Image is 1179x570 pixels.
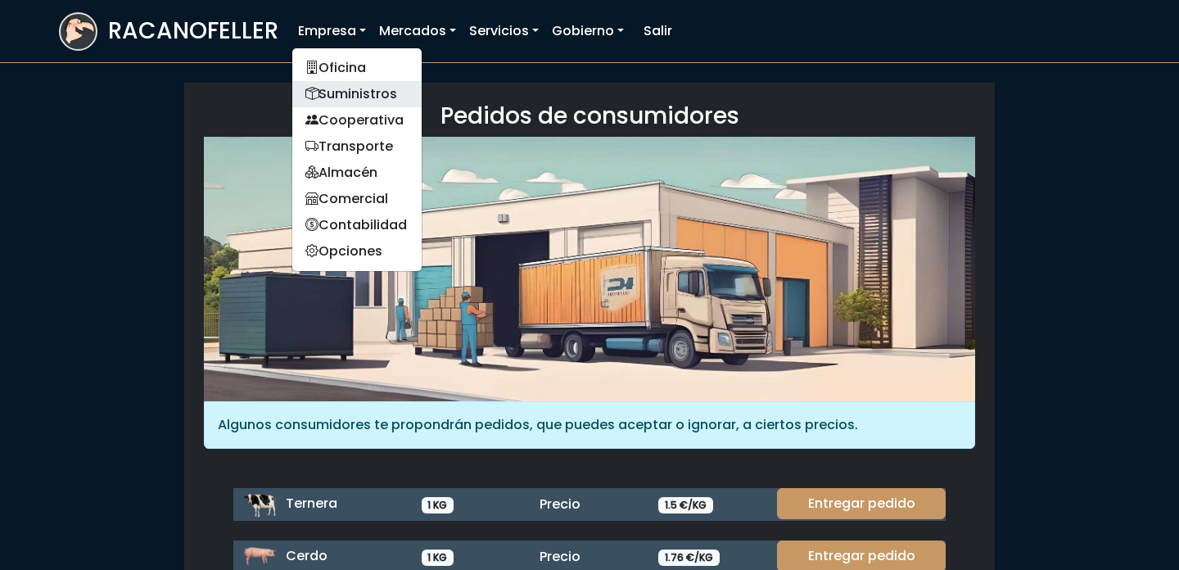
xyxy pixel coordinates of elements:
[286,494,337,513] span: Ternera
[292,212,422,238] a: Contabilidad
[292,160,422,186] a: Almacén
[286,546,327,565] span: Cerdo
[61,14,96,45] img: logoracarojo.png
[777,488,946,519] a: Entregar pedido
[59,8,278,55] a: RACANOFELLER
[422,550,454,566] span: 1 KG
[292,238,422,265] a: Opciones
[243,488,276,521] img: ternera.png
[204,102,975,130] h3: Pedidos de consumidores
[292,186,422,212] a: Comercial
[658,550,720,566] span: 1.76 €/KG
[373,15,463,47] a: Mercados
[204,137,975,401] img: orders.jpg
[291,15,373,47] a: Empresa
[658,497,713,513] span: 1.5 €/KG
[292,55,422,81] a: Oficina
[530,495,648,514] div: Precio
[530,547,648,567] div: Precio
[292,81,422,107] a: Suministros
[204,401,975,449] div: Algunos consumidores te propondrán pedidos, que puedes aceptar o ignorar, a ciertos precios.
[463,15,545,47] a: Servicios
[292,133,422,160] a: Transporte
[108,17,278,45] h3: RACANOFELLER
[637,15,679,47] a: Salir
[422,497,454,513] span: 1 KG
[545,15,630,47] a: Gobierno
[292,107,422,133] a: Cooperativa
